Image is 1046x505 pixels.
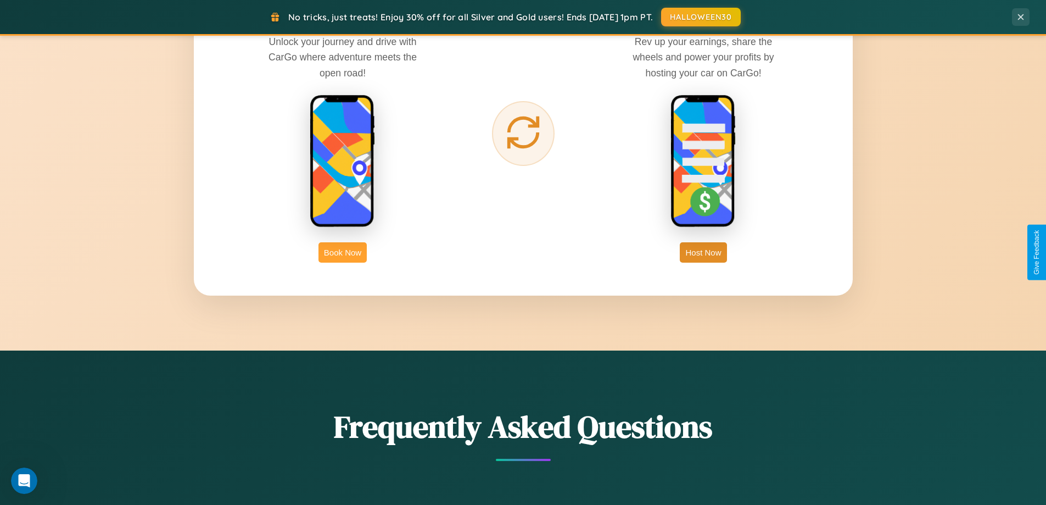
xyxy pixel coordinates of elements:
span: No tricks, just treats! Enjoy 30% off for all Silver and Gold users! Ends [DATE] 1pm PT. [288,12,653,23]
button: Host Now [680,242,726,263]
p: Unlock your journey and drive with CarGo where adventure meets the open road! [260,34,425,80]
img: rent phone [310,95,376,229]
div: Give Feedback [1033,230,1041,275]
button: Book Now [318,242,367,263]
p: Rev up your earnings, share the wheels and power your profits by hosting your car on CarGo! [621,34,786,80]
button: HALLOWEEN30 [661,8,741,26]
h2: Frequently Asked Questions [194,406,853,448]
img: host phone [670,95,736,229]
iframe: Intercom live chat [11,468,37,494]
